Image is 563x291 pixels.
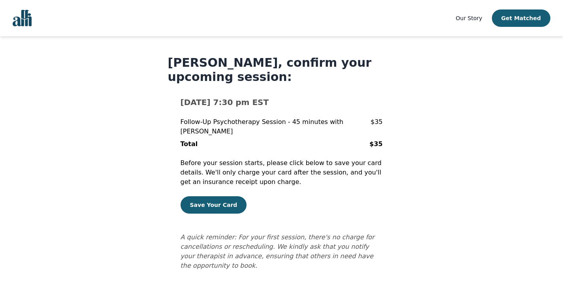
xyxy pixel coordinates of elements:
[492,9,550,27] button: Get Matched
[369,140,382,148] b: $35
[13,10,32,26] img: alli logo
[456,15,482,21] span: Our Story
[456,13,482,23] a: Our Story
[168,56,395,84] h1: [PERSON_NAME], confirm your upcoming session:
[181,233,375,269] i: A quick reminder: For your first session, there's no charge for cancellations or rescheduling. We...
[371,117,383,136] p: $35
[181,98,269,107] b: [DATE] 7:30 pm EST
[181,158,383,187] p: Before your session starts, please click below to save your card details. We'll only charge your ...
[181,140,198,148] b: Total
[181,117,371,136] p: Follow-Up Psychotherapy Session - 45 minutes with [PERSON_NAME]
[181,196,247,214] button: Save Your Card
